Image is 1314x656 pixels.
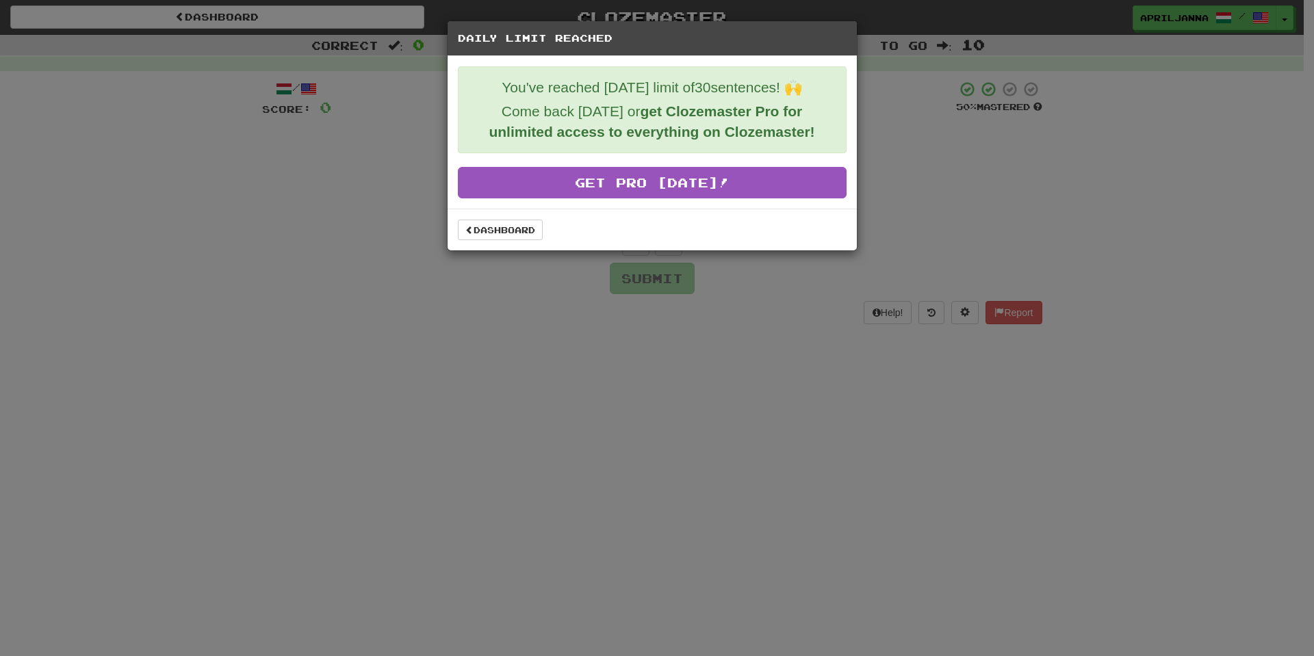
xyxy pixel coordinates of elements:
h5: Daily Limit Reached [458,31,847,45]
strong: get Clozemaster Pro for unlimited access to everything on Clozemaster! [489,103,814,140]
p: You've reached [DATE] limit of 30 sentences! 🙌 [469,77,836,98]
p: Come back [DATE] or [469,101,836,142]
a: Dashboard [458,220,543,240]
a: Get Pro [DATE]! [458,167,847,198]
